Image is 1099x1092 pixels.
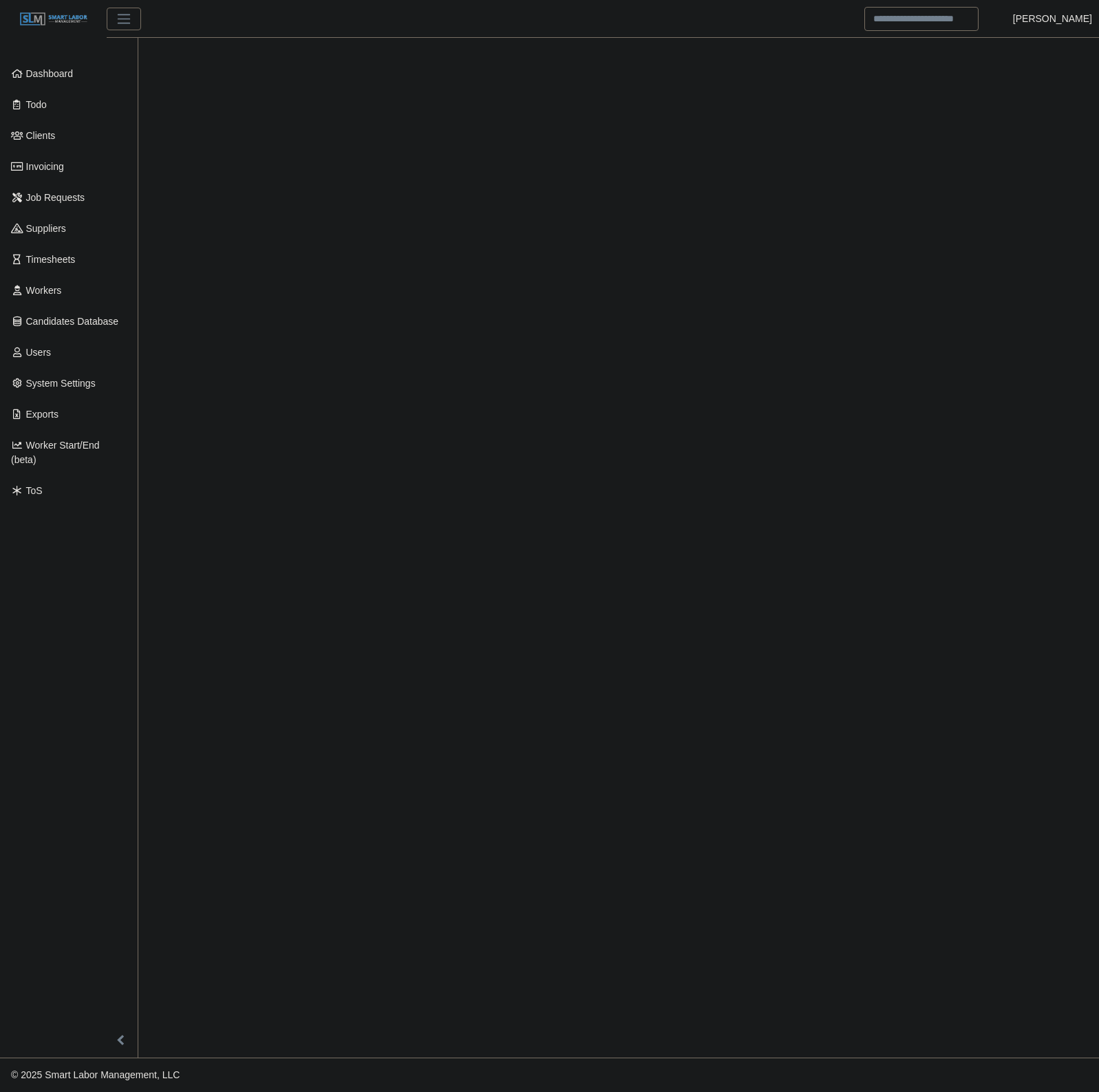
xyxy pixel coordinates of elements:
img: SLM Logo [19,12,88,27]
span: Users [26,347,52,358]
span: Workers [26,285,62,296]
span: Job Requests [26,192,85,203]
span: Suppliers [26,223,66,234]
span: Invoicing [26,161,64,172]
span: Todo [26,99,47,110]
span: © 2025 Smart Labor Management, LLC [11,1069,180,1080]
input: Search [864,7,979,31]
span: System Settings [26,378,96,389]
a: [PERSON_NAME] [1013,12,1092,26]
span: Timesheets [26,254,76,265]
span: Candidates Database [26,316,119,327]
span: Exports [26,409,58,420]
span: Clients [26,130,56,141]
span: ToS [26,485,43,496]
span: Worker Start/End (beta) [11,440,100,465]
span: Dashboard [26,68,74,79]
